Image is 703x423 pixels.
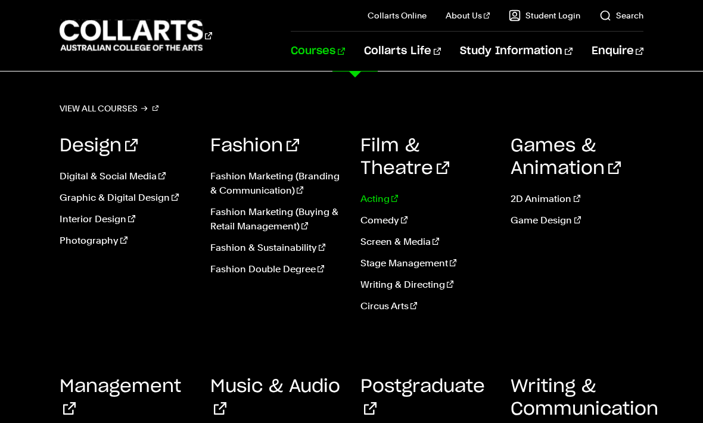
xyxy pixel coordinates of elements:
[446,10,490,21] a: About Us
[60,191,192,205] a: Graphic & Digital Design
[210,262,343,276] a: Fashion Double Degree
[210,378,340,418] a: Music & Audio
[360,137,449,178] a: Film & Theatre
[60,18,212,52] div: Go to homepage
[60,169,192,183] a: Digital & Social Media
[511,192,643,206] a: 2D Animation
[60,234,192,248] a: Photography
[360,378,485,418] a: Postgraduate
[360,235,493,249] a: Screen & Media
[60,100,158,117] a: View all courses
[210,169,343,198] a: Fashion Marketing (Branding & Communication)
[360,256,493,270] a: Stage Management
[364,32,441,71] a: Collarts Life
[592,32,643,71] a: Enquire
[511,137,621,178] a: Games & Animation
[291,32,345,71] a: Courses
[60,137,138,155] a: Design
[60,378,181,418] a: Management
[599,10,643,21] a: Search
[210,205,343,234] a: Fashion Marketing (Buying & Retail Management)
[460,32,572,71] a: Study Information
[360,278,493,292] a: Writing & Directing
[360,213,493,228] a: Comedy
[360,192,493,206] a: Acting
[511,213,643,228] a: Game Design
[60,212,192,226] a: Interior Design
[509,10,580,21] a: Student Login
[368,10,427,21] a: Collarts Online
[210,137,299,155] a: Fashion
[210,241,343,255] a: Fashion & Sustainability
[360,299,493,313] a: Circus Arts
